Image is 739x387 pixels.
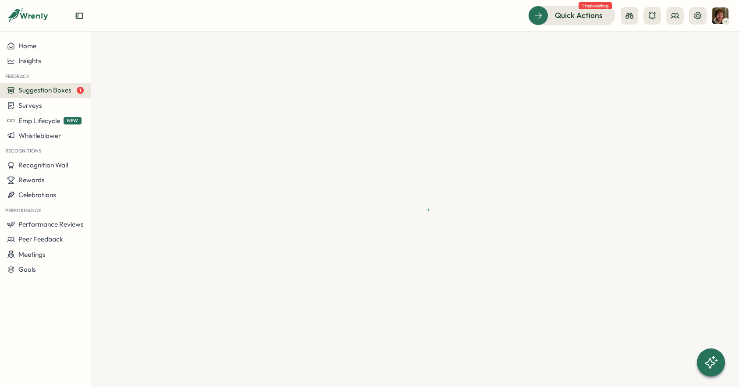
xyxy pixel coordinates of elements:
[18,235,63,243] span: Peer Feedback
[75,11,84,20] button: Expand sidebar
[528,6,615,25] button: Quick Actions
[579,2,612,9] span: 1 task waiting
[18,117,60,125] span: Emp Lifecycle
[18,101,42,110] span: Surveys
[77,87,84,94] span: 1
[18,42,36,50] span: Home
[18,191,56,199] span: Celebrations
[64,117,82,124] span: NEW
[18,131,61,140] span: Whistleblower
[18,265,36,273] span: Goals
[18,86,71,94] span: Suggestion Boxes
[18,161,68,169] span: Recognition Wall
[712,7,728,24] img: Nick Lacasse
[18,176,45,184] span: Rewards
[18,220,84,228] span: Performance Reviews
[18,250,46,259] span: Meetings
[18,57,41,65] span: Insights
[555,10,603,21] span: Quick Actions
